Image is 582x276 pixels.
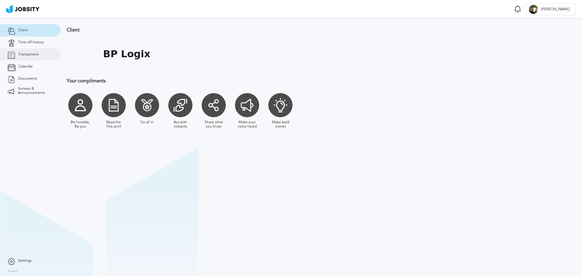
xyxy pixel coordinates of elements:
div: Read the fine print [103,120,124,129]
span: Transactions [18,52,38,57]
div: Act with integrity [170,120,191,129]
h1: BP Logix [103,48,150,60]
div: Be Humble, Be you [70,120,91,129]
span: Calendar [18,65,33,69]
span: Surveys & Announcements [18,87,53,95]
div: Share what you know [203,120,224,129]
label: Version: [8,270,19,273]
span: Settings [18,259,32,263]
span: [PERSON_NAME] [538,7,573,12]
button: D[PERSON_NAME] [526,3,576,15]
div: Make your voice heard [236,120,258,129]
span: Client [18,28,28,32]
div: D [529,5,538,14]
img: ab4bad089aa723f57921c736e9817d99.png [6,5,39,13]
h3: Your compliments [67,78,396,84]
span: Documents [18,77,37,81]
h3: Client [67,27,396,33]
div: Make bold moves [270,120,291,129]
div: Go all in [140,120,154,125]
span: Time off history [18,40,44,45]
